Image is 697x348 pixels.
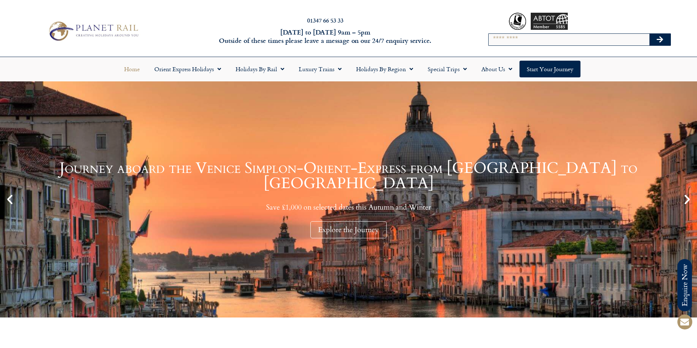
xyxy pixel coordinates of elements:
button: Search [649,34,670,45]
a: Start your Journey [519,61,580,77]
a: Special Trips [420,61,474,77]
a: Home [117,61,147,77]
a: About Us [474,61,519,77]
p: Save £1,000 on selected dates this Autumn and Winter [18,203,679,212]
h1: Journey aboard the Venice Simplon-Orient-Express from [GEOGRAPHIC_DATA] to [GEOGRAPHIC_DATA] [18,161,679,191]
a: Orient Express Holidays [147,61,228,77]
h6: [DATE] to [DATE] 9am – 5pm Outside of these times please leave a message on our 24/7 enquiry serv... [188,28,463,45]
a: Holidays by Rail [228,61,292,77]
div: Previous slide [4,193,16,206]
a: Luxury Trains [292,61,349,77]
img: Planet Rail Train Holidays Logo [45,19,141,43]
a: Holidays by Region [349,61,420,77]
a: 01347 66 53 33 [307,16,343,24]
nav: Menu [4,61,693,77]
div: Explore the Journey [310,221,387,238]
div: Next slide [681,193,693,206]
